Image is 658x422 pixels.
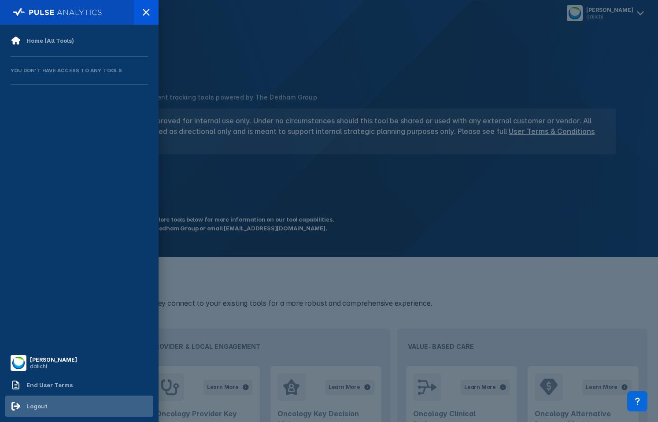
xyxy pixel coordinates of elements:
div: Logout [26,403,48,410]
a: Home (All Tools) [5,30,153,51]
div: Home (All Tools) [26,37,74,44]
div: daiichi [30,363,77,370]
img: pulse-logo-full-white.svg [13,6,102,19]
img: menu button [12,357,25,369]
div: End User Terms [26,381,73,389]
div: You don't have access to any tools [5,62,153,79]
a: End User Terms [5,374,153,396]
div: [PERSON_NAME] [30,356,77,363]
div: Contact Support [627,391,647,411]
